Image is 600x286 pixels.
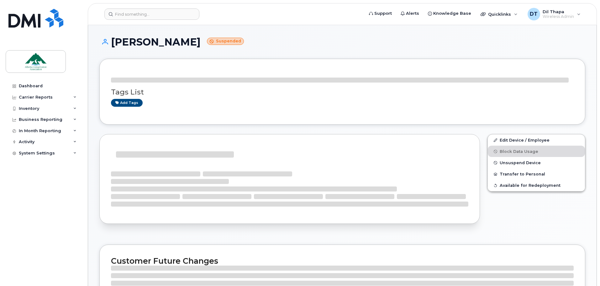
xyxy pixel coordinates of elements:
[111,88,574,96] h3: Tags List
[488,180,585,191] button: Available for Redeployment
[99,36,585,47] h1: [PERSON_NAME]
[500,160,541,165] span: Unsuspend Device
[500,183,561,188] span: Available for Redeployment
[488,157,585,168] button: Unsuspend Device
[488,168,585,180] button: Transfer to Personal
[488,146,585,157] button: Block Data Usage
[488,134,585,146] a: Edit Device / Employee
[207,38,244,45] small: Suspended
[111,99,143,107] a: Add tags
[111,256,574,266] h2: Customer Future Changes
